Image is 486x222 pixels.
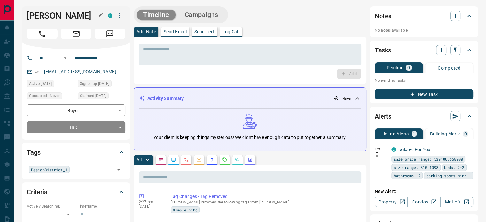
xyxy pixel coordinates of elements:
[164,29,187,34] p: Send Email
[394,156,463,162] span: sale price range: 539100,658900
[27,29,58,39] span: Call
[27,187,48,197] h2: Criteria
[407,65,410,70] p: 0
[139,93,361,104] div: Activity Summary- Never
[80,93,106,99] span: Claimed [DATE]
[136,157,142,162] p: All
[375,76,473,85] p: No pending tasks
[27,147,40,157] h2: Tags
[375,42,473,58] div: Tasks
[27,145,125,160] div: Tags
[173,207,197,213] span: 8TmpleLnchd
[464,132,467,136] p: 0
[222,29,239,34] p: Log Call
[381,132,409,136] p: Listing Alerts
[426,172,471,179] span: parking spots min: 1
[375,197,408,207] a: Property
[29,80,52,87] span: Active [DATE]
[398,147,430,152] a: Tailored For You
[413,132,415,136] p: 1
[139,200,161,204] p: 2:27 pm
[27,104,125,116] div: Buyer
[184,157,189,162] svg: Calls
[108,13,112,18] div: condos.ca
[31,166,67,173] span: DesignDistrict_1
[438,66,460,70] p: Completed
[27,11,98,21] h1: [PERSON_NAME]
[444,164,464,171] span: beds: 2-2
[158,157,163,162] svg: Notes
[35,70,40,74] svg: Email Verified
[407,197,440,207] a: Condos
[375,8,473,24] div: Notes
[440,197,473,207] a: Mr.Loft
[27,80,74,89] div: Fri Mar 04 2022
[27,184,125,200] div: Criteria
[136,29,156,34] p: Add Note
[375,188,473,195] p: New Alert:
[29,93,60,99] span: Contacted - Never
[27,121,125,133] div: TBD
[171,200,359,204] p: [PERSON_NAME] removed the following tags from [PERSON_NAME]
[375,27,473,33] p: No notes available
[375,11,391,21] h2: Notes
[137,10,176,20] button: Timeline
[394,164,438,171] span: size range: 810,1098
[375,152,379,157] svg: Push Notification Only
[61,29,91,39] span: Email
[78,203,125,209] p: Timeframe:
[61,54,69,62] button: Open
[139,204,161,209] p: [DATE]
[171,193,359,200] p: Tag Changes - Tag Removed
[171,157,176,162] svg: Lead Browsing Activity
[178,10,225,20] button: Campaigns
[95,29,125,39] span: Message
[391,147,396,152] div: condos.ca
[248,157,253,162] svg: Agent Actions
[430,132,460,136] p: Building Alerts
[147,95,184,102] p: Activity Summary
[394,172,420,179] span: bathrooms: 2
[194,29,215,34] p: Send Text
[78,92,125,101] div: Sat Jan 30 2021
[375,146,388,152] p: Off
[375,111,391,121] h2: Alerts
[153,134,346,141] p: Your client is keeping things mysterious! We didn't have enough data to put together a summary.
[375,109,473,124] div: Alerts
[375,45,391,55] h2: Tasks
[80,80,109,87] span: Signed up [DATE]
[197,157,202,162] svg: Emails
[78,80,125,89] div: Fri Dec 25 2020
[375,89,473,99] button: New Task
[114,165,123,174] button: Open
[340,96,352,102] p: - Never
[386,65,404,70] p: Pending
[209,157,214,162] svg: Listing Alerts
[222,157,227,162] svg: Requests
[235,157,240,162] svg: Opportunities
[27,203,74,209] p: Actively Searching:
[44,69,116,74] a: [EMAIL_ADDRESS][DOMAIN_NAME]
